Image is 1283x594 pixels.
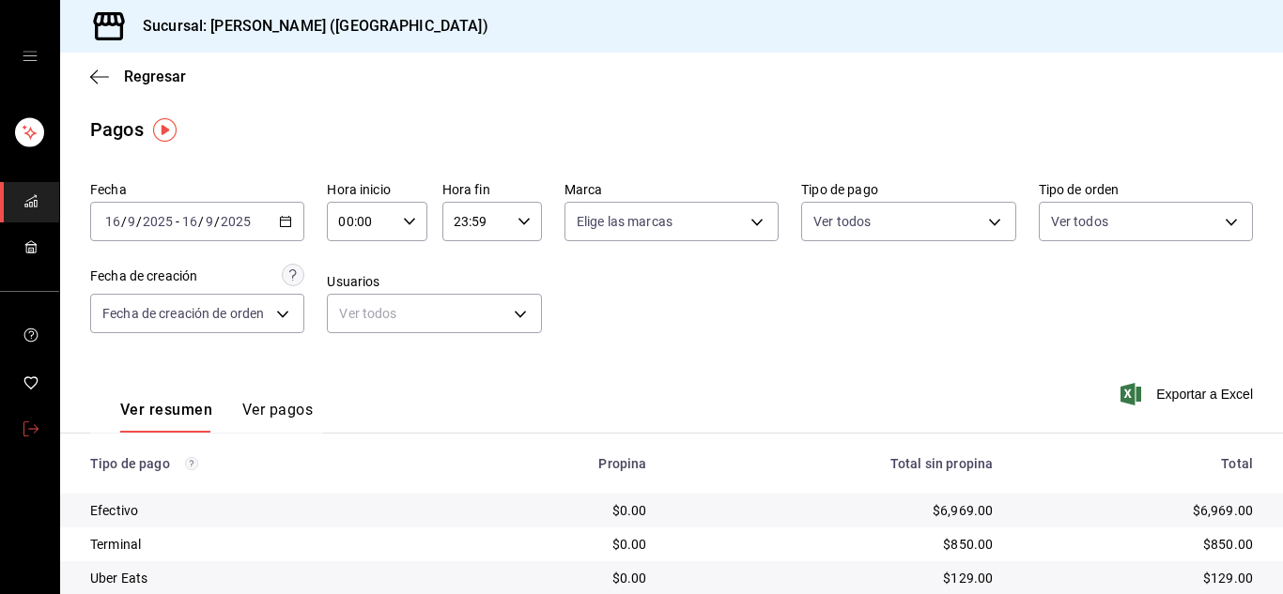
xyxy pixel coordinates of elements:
[473,501,646,520] div: $0.00
[120,401,313,433] div: navigation tabs
[214,214,220,229] span: /
[90,183,304,196] label: Fecha
[1023,501,1253,520] div: $6,969.00
[120,401,212,433] button: Ver resumen
[142,214,174,229] input: ----
[90,569,443,587] div: Uber Eats
[473,456,646,471] div: Propina
[121,214,127,229] span: /
[124,68,186,85] span: Regresar
[327,183,426,196] label: Hora inicio
[185,457,198,470] svg: Los pagos realizados con Pay y otras terminales son montos brutos.
[801,183,1015,196] label: Tipo de pago
[677,501,994,520] div: $6,969.00
[153,118,177,142] img: Tooltip marker
[90,535,443,554] div: Terminal
[1039,183,1253,196] label: Tipo de orden
[23,49,38,64] button: open drawer
[813,212,871,231] span: Ver todos
[577,212,672,231] span: Elige las marcas
[90,115,144,144] div: Pagos
[1023,569,1253,587] div: $129.00
[102,304,264,323] span: Fecha de creación de orden
[1124,383,1253,405] button: Exportar a Excel
[473,569,646,587] div: $0.00
[90,456,443,471] div: Tipo de pago
[442,183,542,196] label: Hora fin
[205,214,214,229] input: --
[1051,212,1108,231] span: Ver todos
[90,501,443,520] div: Efectivo
[90,267,197,286] div: Fecha de creación
[90,68,186,85] button: Regresar
[242,401,313,433] button: Ver pagos
[677,535,994,554] div: $850.00
[327,275,541,288] label: Usuarios
[1023,456,1253,471] div: Total
[176,214,179,229] span: -
[127,214,136,229] input: --
[677,456,994,471] div: Total sin propina
[677,569,994,587] div: $129.00
[220,214,252,229] input: ----
[564,183,779,196] label: Marca
[104,214,121,229] input: --
[136,214,142,229] span: /
[327,294,541,333] div: Ver todos
[198,214,204,229] span: /
[181,214,198,229] input: --
[473,535,646,554] div: $0.00
[128,15,488,38] h3: Sucursal: [PERSON_NAME] ([GEOGRAPHIC_DATA])
[1023,535,1253,554] div: $850.00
